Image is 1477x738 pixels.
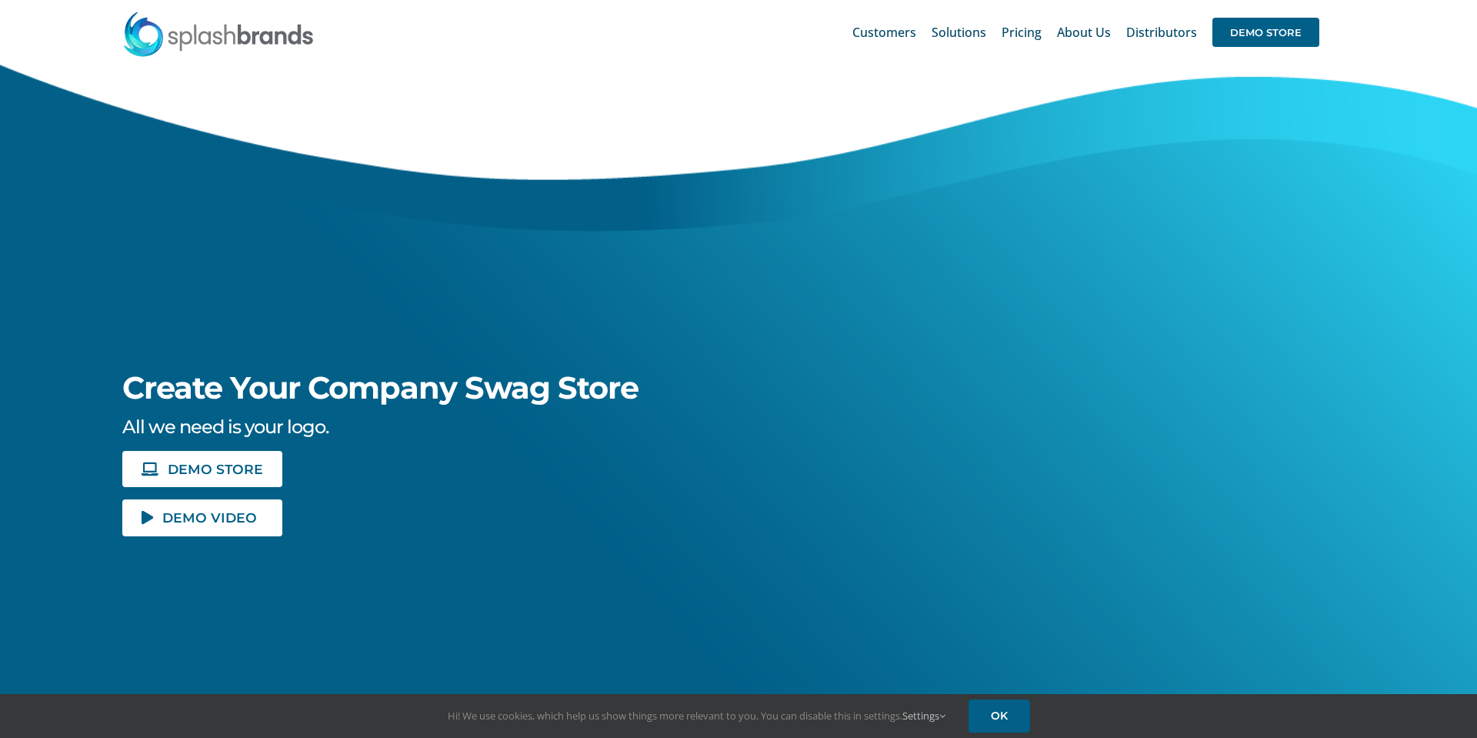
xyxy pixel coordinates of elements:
a: Pricing [1002,8,1042,57]
span: Solutions [932,26,986,38]
a: Customers [852,8,916,57]
span: Customers [852,26,916,38]
span: Distributors [1126,26,1197,38]
span: DEMO VIDEO [162,511,257,524]
span: DEMO STORE [1212,18,1319,47]
nav: Main Menu [852,8,1319,57]
span: Hi! We use cookies, which help us show things more relevant to you. You can disable this in setti... [448,709,945,723]
a: OK [969,700,1030,733]
span: DEMO STORE [168,463,263,476]
span: About Us [1057,26,1111,38]
span: All we need is your logo. [122,416,328,438]
img: SplashBrands.com Logo [122,11,315,57]
a: DEMO STORE [1212,8,1319,57]
span: Pricing [1002,26,1042,38]
span: Create Your Company Swag Store [122,369,638,406]
a: DEMO STORE [122,451,282,487]
a: Settings [902,709,945,723]
a: Distributors [1126,8,1197,57]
